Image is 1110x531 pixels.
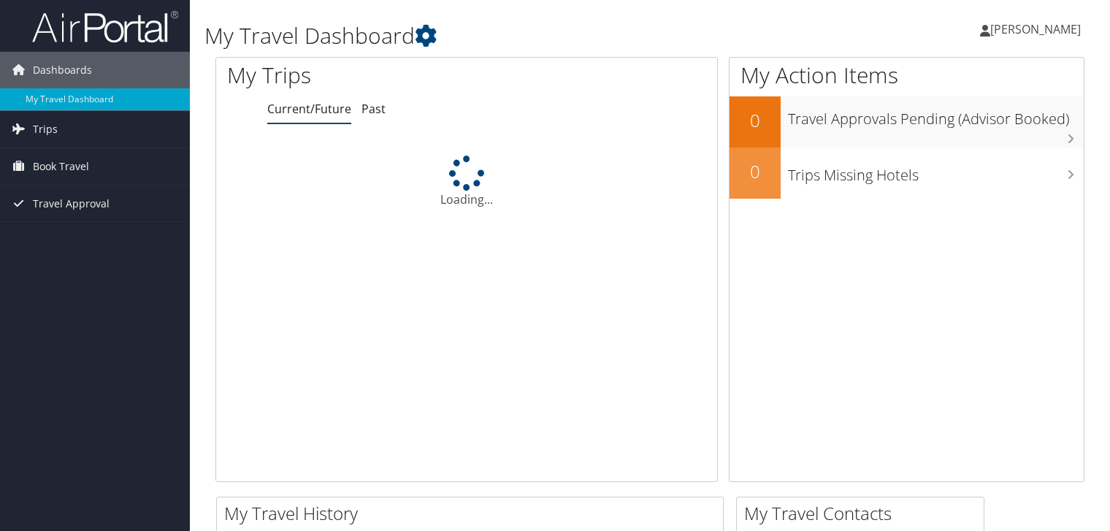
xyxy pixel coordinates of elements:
img: airportal-logo.png [32,9,178,44]
span: [PERSON_NAME] [990,21,1081,37]
h2: 0 [730,108,781,133]
span: Trips [33,111,58,148]
h1: My Trips [227,60,497,91]
h3: Travel Approvals Pending (Advisor Booked) [788,102,1084,129]
a: 0Travel Approvals Pending (Advisor Booked) [730,96,1084,148]
h3: Trips Missing Hotels [788,158,1084,186]
a: Past [361,101,386,117]
span: Dashboards [33,52,92,88]
span: Book Travel [33,148,89,185]
a: [PERSON_NAME] [980,7,1095,51]
h1: My Travel Dashboard [204,20,798,51]
div: Loading... [216,156,717,208]
a: Current/Future [267,101,351,117]
a: 0Trips Missing Hotels [730,148,1084,199]
h2: My Travel History [224,501,723,526]
h1: My Action Items [730,60,1084,91]
span: Travel Approval [33,186,110,222]
h2: My Travel Contacts [744,501,984,526]
h2: 0 [730,159,781,184]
